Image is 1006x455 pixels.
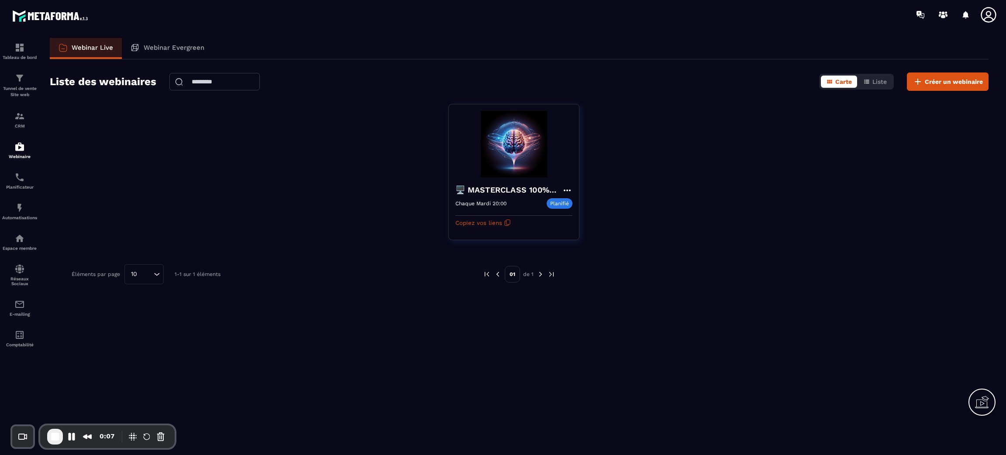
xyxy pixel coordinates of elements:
img: scheduler [14,172,25,183]
a: accountantaccountantComptabilité [2,323,37,354]
img: accountant [14,330,25,340]
img: next [537,270,544,278]
img: logo [12,8,91,24]
a: schedulerschedulerPlanificateur [2,165,37,196]
a: formationformationCRM [2,104,37,135]
p: Espace membre [2,246,37,251]
img: formation [14,111,25,121]
p: Webinar Live [72,44,113,52]
img: automations [14,233,25,244]
p: Webinar Evergreen [144,44,204,52]
p: Comptabilité [2,342,37,347]
button: Créer un webinaire [907,72,989,91]
div: Search for option [124,264,164,284]
p: 01 [505,266,520,283]
button: Carte [821,76,857,88]
a: formationformationTunnel de vente Site web [2,66,37,104]
img: automations [14,141,25,152]
img: formation [14,42,25,53]
a: automationsautomationsAutomatisations [2,196,37,227]
span: 10 [128,269,140,279]
img: email [14,299,25,310]
a: formationformationTableau de bord [2,36,37,66]
p: Automatisations [2,215,37,220]
img: prev [494,270,502,278]
a: Webinar Live [50,38,122,59]
p: Tunnel de vente Site web [2,86,37,98]
p: CRM [2,124,37,128]
p: Chaque Mardi 20:00 [455,200,506,207]
p: E-mailing [2,312,37,317]
img: prev [483,270,491,278]
p: Webinaire [2,154,37,159]
a: emailemailE-mailing [2,293,37,323]
img: next [548,270,555,278]
img: webinar-background [455,111,572,177]
p: Planificateur [2,185,37,190]
p: de 1 [523,271,534,278]
span: Carte [835,78,852,85]
p: Planifié [547,198,572,209]
img: social-network [14,264,25,274]
input: Search for option [140,269,152,279]
h4: 🖥️ MASTERCLASS 100% GRATUITE [455,184,562,196]
a: automationsautomationsWebinaire [2,135,37,165]
img: formation [14,73,25,83]
span: Créer un webinaire [925,77,983,86]
span: Liste [872,78,887,85]
p: Éléments par page [72,271,120,277]
img: automations [14,203,25,213]
h2: Liste des webinaires [50,73,156,90]
a: automationsautomationsEspace membre [2,227,37,257]
a: social-networksocial-networkRéseaux Sociaux [2,257,37,293]
button: Copiez vos liens [455,216,511,230]
p: Réseaux Sociaux [2,276,37,286]
p: 1-1 sur 1 éléments [175,271,220,277]
p: Tableau de bord [2,55,37,60]
button: Liste [858,76,892,88]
